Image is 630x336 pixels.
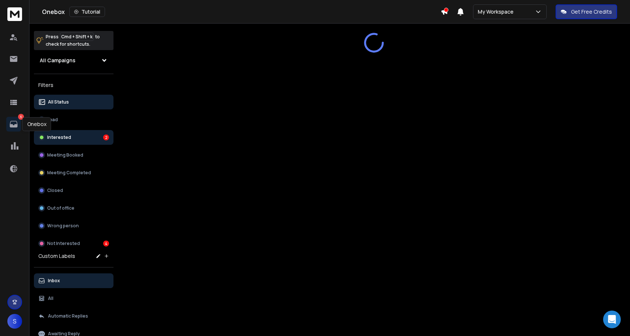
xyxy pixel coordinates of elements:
[34,80,113,90] h3: Filters
[7,314,22,329] button: S
[47,241,80,246] p: Not Interested
[60,32,94,41] span: Cmd + Shift + k
[34,53,113,68] button: All Campaigns
[103,134,109,140] div: 2
[34,95,113,109] button: All Status
[42,7,441,17] div: Onebox
[47,170,91,176] p: Meeting Completed
[18,114,24,120] p: 6
[47,117,58,123] p: Lead
[47,152,83,158] p: Meeting Booked
[571,8,612,15] p: Get Free Credits
[34,130,113,145] button: Interested2
[34,218,113,233] button: Wrong person
[34,291,113,306] button: All
[34,148,113,162] button: Meeting Booked
[48,99,69,105] p: All Status
[48,278,60,284] p: Inbox
[478,8,517,15] p: My Workspace
[556,4,617,19] button: Get Free Credits
[6,117,21,132] a: 6
[46,33,100,48] p: Press to check for shortcuts.
[34,201,113,216] button: Out of office
[48,313,88,319] p: Automatic Replies
[38,252,75,260] h3: Custom Labels
[34,309,113,323] button: Automatic Replies
[34,112,113,127] button: Lead
[47,134,71,140] p: Interested
[34,273,113,288] button: Inbox
[47,223,79,229] p: Wrong person
[69,7,105,17] button: Tutorial
[34,236,113,251] button: Not Interested4
[34,183,113,198] button: Closed
[48,295,53,301] p: All
[47,205,74,211] p: Out of office
[47,188,63,193] p: Closed
[40,57,76,64] h1: All Campaigns
[34,165,113,180] button: Meeting Completed
[22,117,51,131] div: Onebox
[103,241,109,246] div: 4
[603,311,621,328] div: Open Intercom Messenger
